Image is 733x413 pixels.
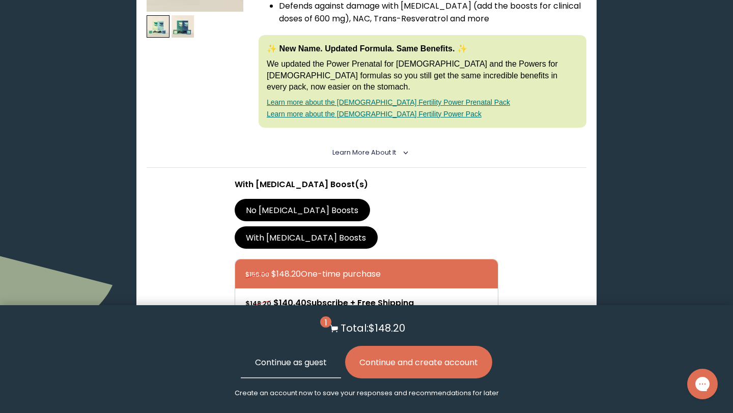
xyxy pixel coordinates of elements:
[172,15,194,38] img: thumbnail image
[267,58,578,93] p: We updated the Power Prenatal for [DEMOGRAPHIC_DATA] and the Powers for [DEMOGRAPHIC_DATA] formul...
[235,199,370,221] label: No [MEDICAL_DATA] Boosts
[267,44,467,53] strong: ✨ New Name. Updated Formula. Same Benefits. ✨
[267,98,510,106] a: Learn more about the [DEMOGRAPHIC_DATA] Fertility Power Prenatal Pack
[332,148,396,157] span: Learn More About it
[147,15,170,38] img: thumbnail image
[320,316,331,328] span: 1
[235,178,498,191] p: With [MEDICAL_DATA] Boost(s)
[341,320,405,336] p: Total: $148.20
[235,226,378,249] label: With [MEDICAL_DATA] Boosts
[235,389,499,398] p: Create an account now to save your responses and recommendations for later
[399,150,408,155] i: <
[332,148,401,157] summary: Learn More About it <
[682,365,723,403] iframe: Gorgias live chat messenger
[267,110,482,118] a: Learn more about the [DEMOGRAPHIC_DATA] Fertility Power Pack
[241,346,341,378] button: Continue as guest
[345,346,492,378] button: Continue and create account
